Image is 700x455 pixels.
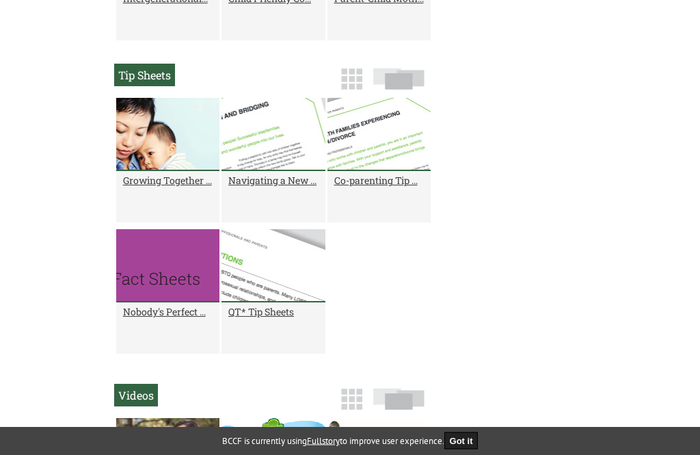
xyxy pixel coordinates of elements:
[123,174,213,187] a: Growing Together ...
[373,68,425,90] img: slide-icon.png
[221,230,325,354] li: QT* Tip Sheets
[337,75,366,97] a: Grid View
[228,306,318,319] a: QT* Tip Sheets
[123,306,213,319] a: Nobody's Perfect ...
[373,389,425,411] img: slide-icon.png
[334,174,424,187] a: Co-parenting Tip ...
[341,69,362,90] img: grid-icon.png
[444,432,479,450] button: Got it
[369,75,429,97] a: Slide View
[116,99,219,223] li: Growing Together Parent Handouts
[327,99,431,223] li: Co-parenting Tip Sheets
[307,435,340,447] a: Fullstory
[337,395,366,417] a: Grid View
[114,385,158,407] h2: Videos
[116,230,219,354] li: Nobody's Perfect Fact Sheets
[369,395,429,417] a: Slide View
[221,99,325,223] li: Navigating a New Step Family Relationship: Tip sheets for parents
[114,64,175,87] h2: Tip Sheets
[228,174,318,187] a: Navigating a New ...
[341,389,362,411] img: grid-icon.png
